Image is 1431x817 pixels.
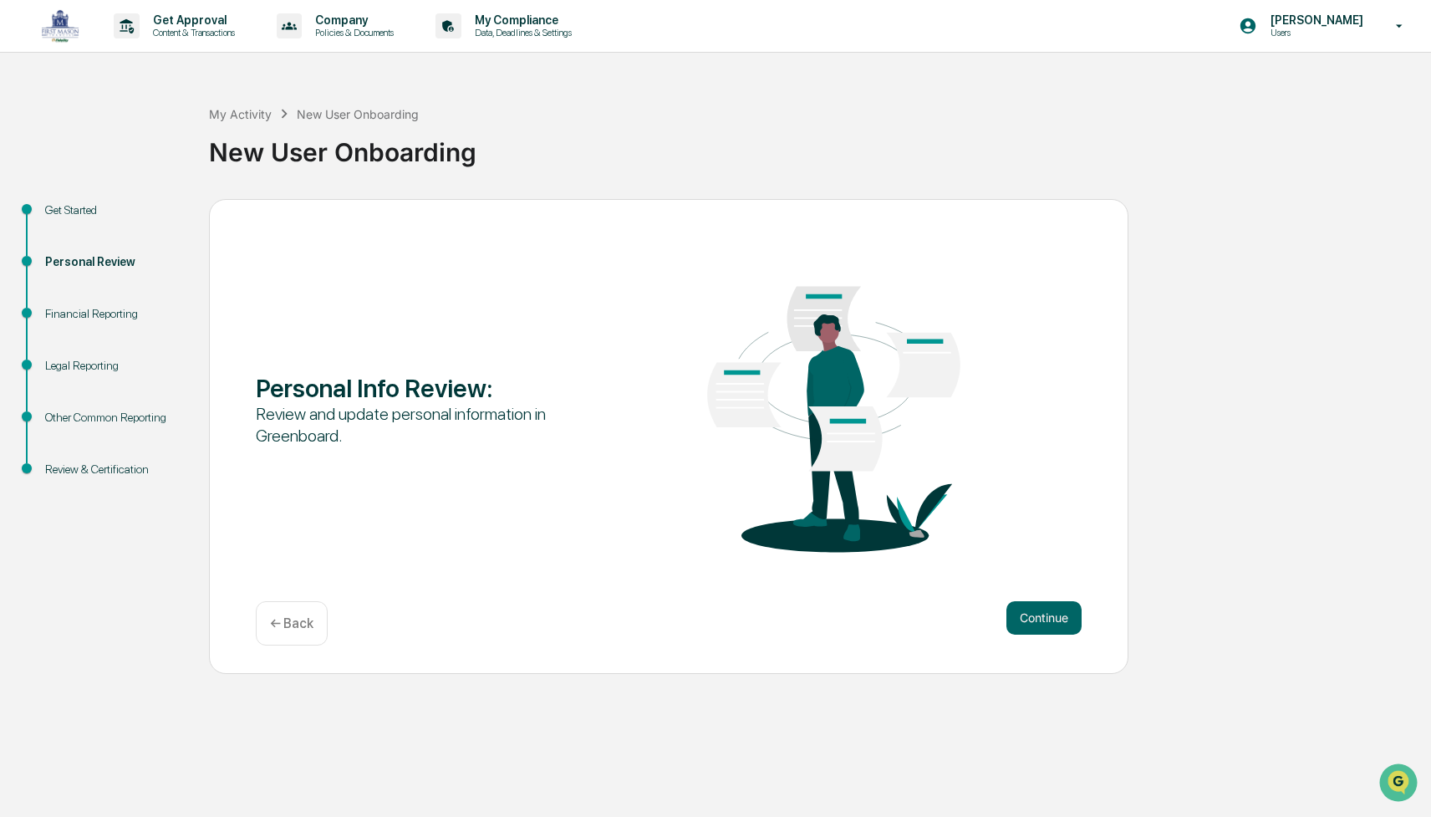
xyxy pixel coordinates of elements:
[57,145,211,158] div: We're available if you need us!
[33,243,105,259] span: Data Lookup
[302,13,402,27] p: Company
[297,107,419,121] div: New User Onboarding
[1257,13,1372,27] p: [PERSON_NAME]
[669,236,999,580] img: Personal Info Review
[17,212,30,226] div: 🖐️
[140,13,243,27] p: Get Approval
[17,244,30,258] div: 🔎
[166,283,202,296] span: Pylon
[256,373,586,403] div: Personal Info Review :
[45,357,182,375] div: Legal Reporting
[45,202,182,219] div: Get Started
[1257,27,1372,38] p: Users
[40,8,80,43] img: logo
[1378,762,1423,807] iframe: Open customer support
[140,27,243,38] p: Content & Transactions
[270,615,313,631] p: ← Back
[118,283,202,296] a: Powered byPylon
[209,107,272,121] div: My Activity
[302,27,402,38] p: Policies & Documents
[115,204,214,234] a: 🗄️Attestations
[209,124,1423,167] div: New User Onboarding
[33,211,108,227] span: Preclearance
[256,403,586,447] div: Review and update personal information in Greenboard.
[10,236,112,266] a: 🔎Data Lookup
[461,13,580,27] p: My Compliance
[45,409,182,426] div: Other Common Reporting
[284,133,304,153] button: Start new chat
[45,253,182,271] div: Personal Review
[45,461,182,478] div: Review & Certification
[17,35,304,62] p: How can we help?
[1006,601,1082,635] button: Continue
[57,128,274,145] div: Start new chat
[17,128,47,158] img: 1746055101610-c473b297-6a78-478c-a979-82029cc54cd1
[461,27,580,38] p: Data, Deadlines & Settings
[45,305,182,323] div: Financial Reporting
[10,204,115,234] a: 🖐️Preclearance
[138,211,207,227] span: Attestations
[121,212,135,226] div: 🗄️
